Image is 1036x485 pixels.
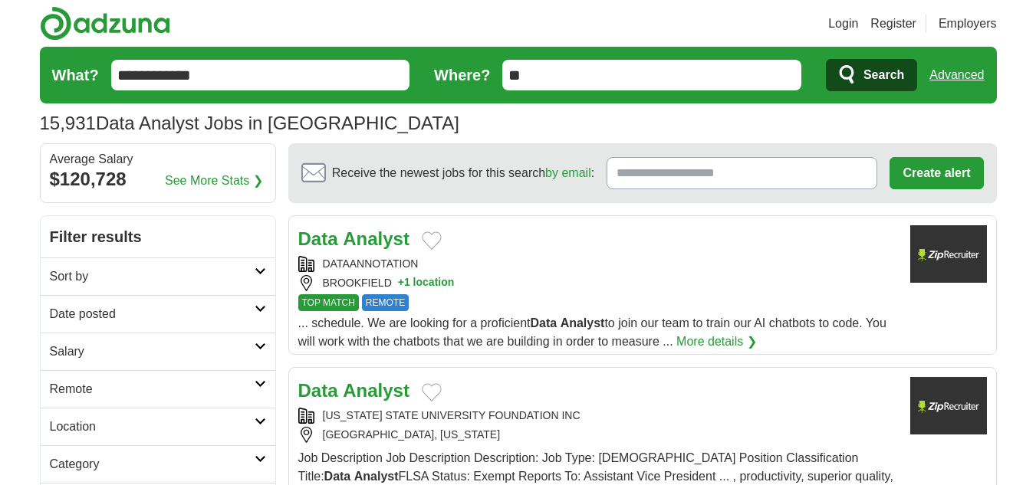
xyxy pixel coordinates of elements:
[298,228,409,249] a: Data Analyst
[50,305,255,323] h2: Date posted
[298,380,338,401] strong: Data
[41,295,275,333] a: Date posted
[50,418,255,436] h2: Location
[939,15,997,33] a: Employers
[40,110,96,137] span: 15,931
[41,333,275,370] a: Salary
[41,257,275,295] a: Sort by
[343,228,409,249] strong: Analyst
[362,294,409,311] span: REMOTE
[434,64,490,87] label: Where?
[870,15,916,33] a: Register
[929,60,984,90] a: Advanced
[863,60,904,90] span: Search
[50,342,255,361] h2: Salary
[41,216,275,257] h2: Filter results
[52,64,99,87] label: What?
[50,153,266,165] div: Average Salary
[298,380,409,401] a: Data Analyst
[50,165,266,193] div: $120,728
[41,445,275,483] a: Category
[40,6,170,41] img: Adzuna logo
[298,427,898,443] div: [GEOGRAPHIC_DATA], [US_STATE]
[40,113,459,133] h1: Data Analyst Jobs in [GEOGRAPHIC_DATA]
[398,275,404,291] span: +
[298,294,359,311] span: TOP MATCH
[298,316,886,348] span: ... schedule. We are looking for a proficient to join our team to train our AI chatbots to code. ...
[298,275,898,291] div: BROOKFIELD
[298,256,898,272] div: DATAANNOTATION
[828,15,858,33] a: Login
[332,164,594,182] span: Receive the newest jobs for this search :
[50,455,255,474] h2: Category
[676,333,757,351] a: More details ❯
[50,380,255,398] h2: Remote
[422,231,442,250] button: Add to favorite jobs
[41,408,275,445] a: Location
[354,470,399,483] strong: Analyst
[530,316,557,329] strong: Data
[422,383,442,401] button: Add to favorite jobs
[298,228,338,249] strong: Data
[910,377,987,434] img: Company logo
[890,157,983,189] button: Create alert
[561,316,605,329] strong: Analyst
[41,370,275,408] a: Remote
[398,275,455,291] button: +1 location
[50,267,255,286] h2: Sort by
[324,470,351,483] strong: Data
[545,166,591,179] a: by email
[165,172,263,190] a: See More Stats ❯
[826,59,917,91] button: Search
[343,380,409,401] strong: Analyst
[910,225,987,283] img: Company logo
[298,408,898,424] div: [US_STATE] STATE UNIVERSITY FOUNDATION INC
